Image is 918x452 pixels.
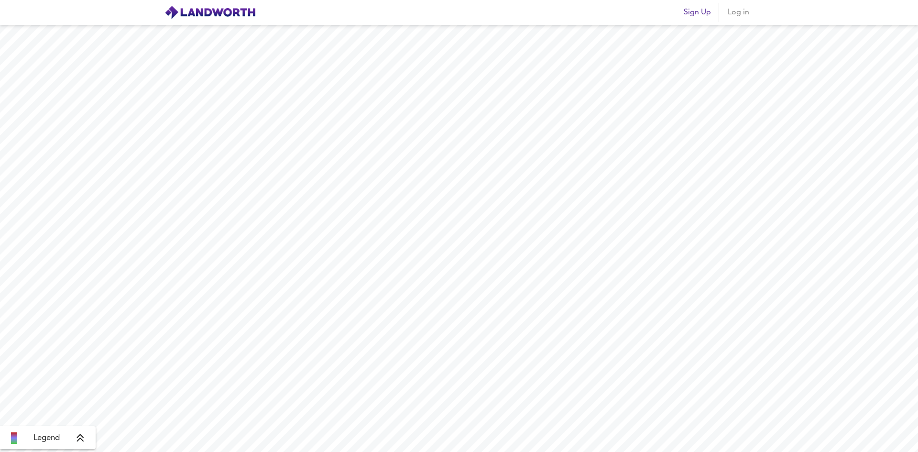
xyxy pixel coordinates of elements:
button: Log in [723,3,754,22]
span: Sign Up [684,6,711,19]
img: logo [164,5,256,20]
button: Sign Up [680,3,715,22]
span: Legend [33,432,60,444]
span: Log in [727,6,750,19]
